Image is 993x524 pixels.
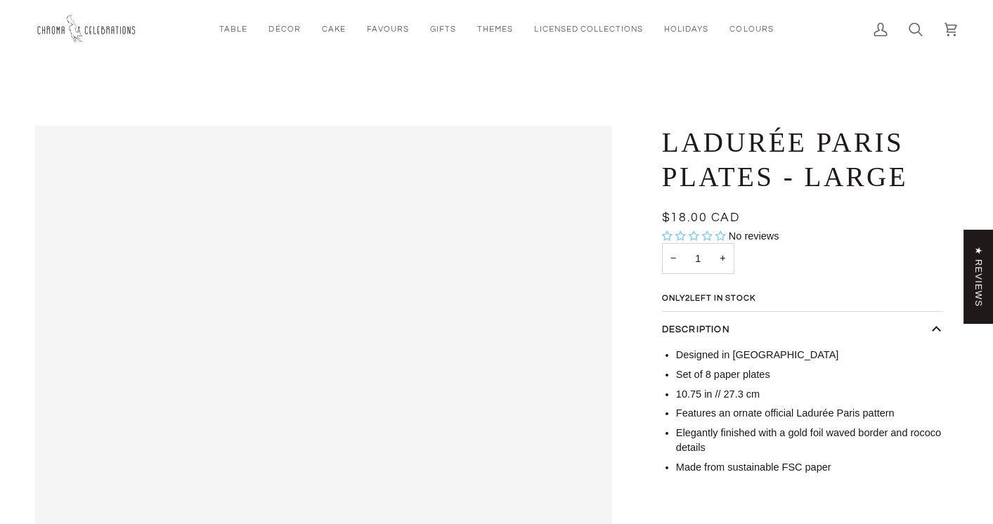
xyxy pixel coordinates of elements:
[477,23,513,35] span: Themes
[963,230,993,324] div: Click to open Judge.me floating reviews tab
[662,243,684,275] button: Decrease quantity
[268,23,300,35] span: Décor
[534,23,643,35] span: Licensed Collections
[367,23,409,35] span: Favours
[662,126,933,195] h1: Ladurée Paris Plates - Large
[676,406,943,421] li: Features an ornate official Ladurée Paris pattern
[662,312,943,348] button: Description
[676,367,943,383] li: Set of 8 paper plates
[35,11,141,48] img: Chroma Celebrations
[676,460,943,476] li: Made from sustainable FSC paper
[711,243,734,275] button: Increase quantity
[676,426,943,457] li: Elegantly finished with a gold foil waved border and rococo details
[430,23,456,35] span: Gifts
[664,23,708,35] span: Holidays
[685,294,690,302] span: 2
[662,211,740,224] span: $18.00 CAD
[219,23,247,35] span: Table
[322,23,346,35] span: Cake
[662,243,734,275] input: Quantity
[676,348,943,363] li: Designed in [GEOGRAPHIC_DATA]
[662,294,762,303] span: Only left in stock
[729,23,773,35] span: Colours
[676,387,943,402] li: 10.75 in // 27.3 cm
[729,230,779,242] span: No reviews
